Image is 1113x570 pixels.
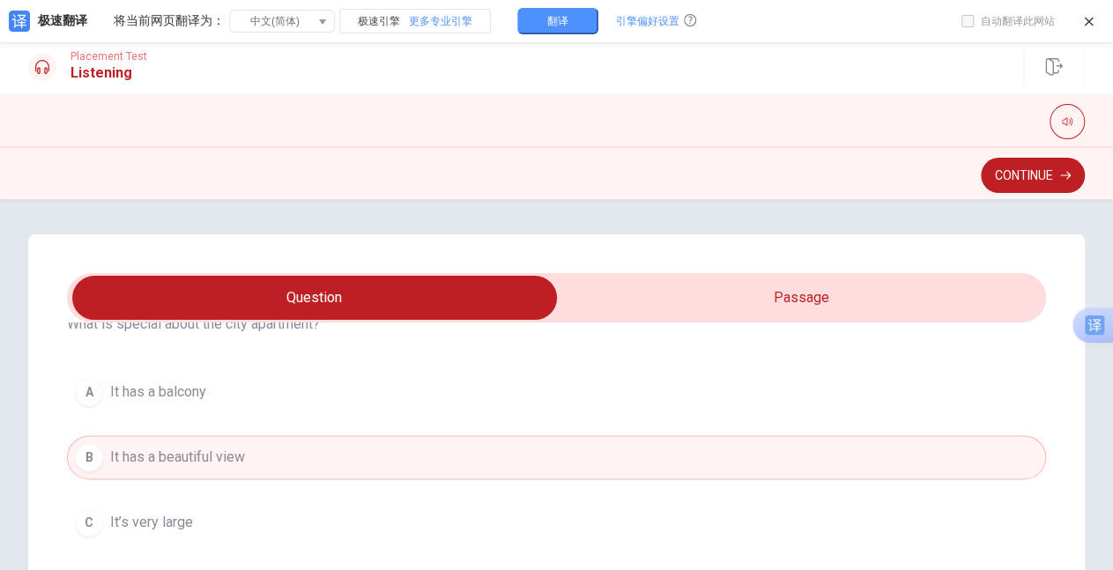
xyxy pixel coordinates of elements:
[67,370,1046,414] button: AIt has a balcony
[75,378,103,406] div: A
[110,447,245,468] span: It has a beautiful view
[67,500,1046,544] button: CIt’s very large
[67,435,1046,479] button: BIt has a beautiful view
[70,50,147,63] span: Placement Test
[75,443,103,471] div: B
[981,158,1085,193] button: Continue
[110,381,206,403] span: It has a balcony
[110,512,193,533] span: It’s very large
[70,63,147,84] h1: Listening
[75,508,103,537] div: C
[67,314,1046,335] span: What is special about the city apartment?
